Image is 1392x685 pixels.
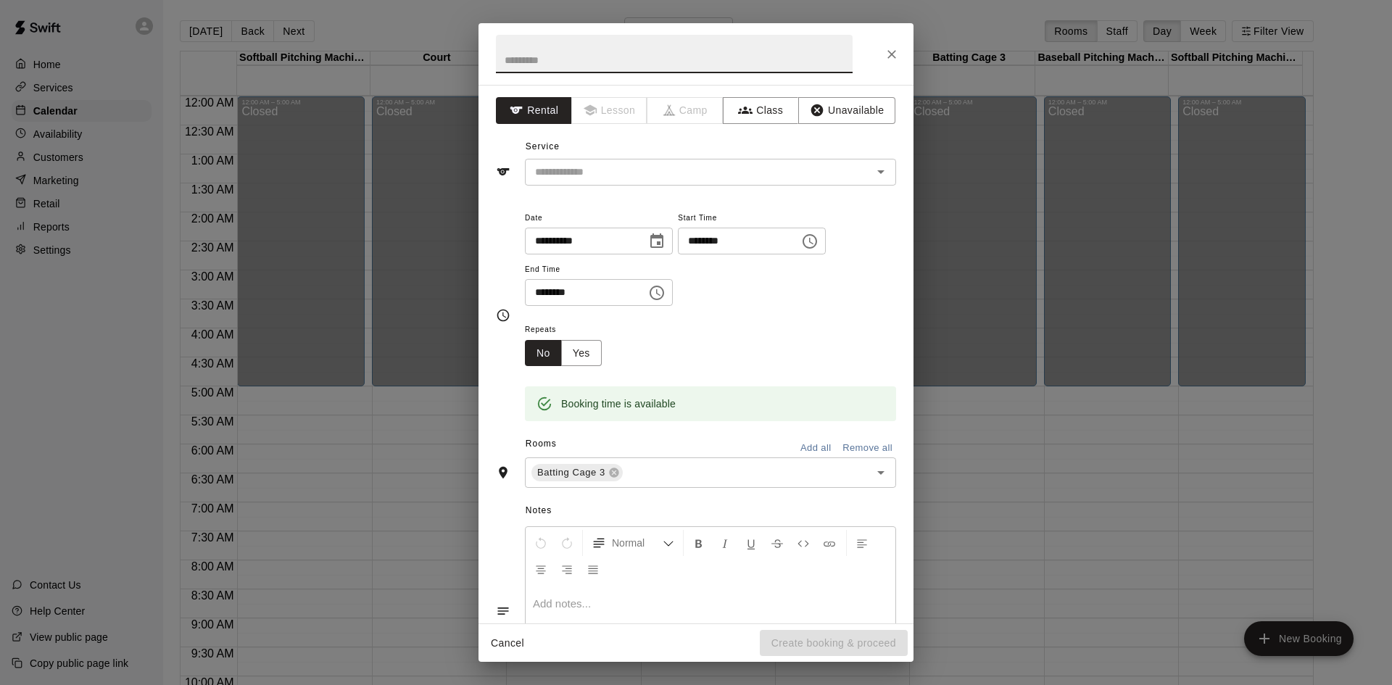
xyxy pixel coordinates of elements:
[642,227,671,256] button: Choose date, selected date is Aug 11, 2025
[526,499,896,523] span: Notes
[817,530,842,556] button: Insert Link
[795,227,824,256] button: Choose time, selected time is 1:15 PM
[572,97,648,124] span: Lessons must be created in the Services page first
[678,209,826,228] span: Start Time
[526,439,557,449] span: Rooms
[581,556,605,582] button: Justify Align
[792,437,839,460] button: Add all
[496,604,510,618] svg: Notes
[713,530,737,556] button: Format Italics
[850,530,874,556] button: Left Align
[839,437,896,460] button: Remove all
[642,278,671,307] button: Choose time, selected time is 1:45 PM
[496,308,510,323] svg: Timing
[561,391,676,417] div: Booking time is available
[526,141,560,151] span: Service
[525,320,613,340] span: Repeats
[496,97,572,124] button: Rental
[739,530,763,556] button: Format Underline
[531,464,623,481] div: Batting Cage 3
[612,536,663,550] span: Normal
[525,260,673,280] span: End Time
[525,340,562,367] button: No
[871,462,891,483] button: Open
[496,465,510,480] svg: Rooms
[496,165,510,179] svg: Service
[555,556,579,582] button: Right Align
[555,530,579,556] button: Redo
[798,97,895,124] button: Unavailable
[687,530,711,556] button: Format Bold
[529,530,553,556] button: Undo
[879,41,905,67] button: Close
[586,530,680,556] button: Formatting Options
[791,530,816,556] button: Insert Code
[561,340,602,367] button: Yes
[525,340,602,367] div: outlined button group
[765,530,790,556] button: Format Strikethrough
[525,209,673,228] span: Date
[871,162,891,182] button: Open
[647,97,724,124] span: Camps can only be created in the Services page
[529,556,553,582] button: Center Align
[484,630,531,657] button: Cancel
[531,465,611,480] span: Batting Cage 3
[723,97,799,124] button: Class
